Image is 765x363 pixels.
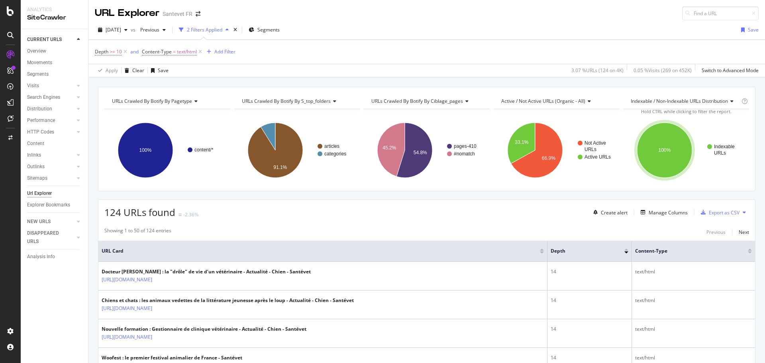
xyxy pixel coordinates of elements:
[590,206,628,219] button: Create alert
[273,165,287,170] text: 91.1%
[637,208,688,217] button: Manage Columns
[173,48,176,55] span: =
[585,140,606,146] text: Not Active
[245,24,283,36] button: Segments
[102,326,306,333] div: Nouvelle formation : Gestionnaire de clinique vétérinaire - Actualité - Chien - Santévet
[194,147,214,153] text: content/*
[196,11,200,17] div: arrow-right-arrow-left
[27,229,75,246] a: DISAPPEARED URLS
[27,151,75,159] a: Inlinks
[27,218,51,226] div: NEW URLS
[706,227,726,237] button: Previous
[27,47,46,55] div: Overview
[183,211,198,218] div: -2.36%
[95,64,118,77] button: Apply
[623,116,749,185] svg: A chart.
[414,150,427,155] text: 54.8%
[104,206,175,219] span: 124 URLs found
[27,189,52,198] div: Url Explorer
[659,147,671,153] text: 100%
[601,209,628,216] div: Create alert
[187,26,222,33] div: 2 Filters Applied
[104,227,171,237] div: Showing 1 to 50 of 124 entries
[702,67,759,74] div: Switch to Advanced Mode
[27,70,82,78] a: Segments
[102,247,538,255] span: URL Card
[27,229,67,246] div: DISAPPEARED URLS
[27,163,45,171] div: Outlinks
[158,67,169,74] div: Save
[116,46,122,57] span: 10
[214,48,235,55] div: Add Filter
[585,154,611,160] text: Active URLs
[641,108,732,114] span: Hold CTRL while clicking to filter the report.
[709,209,739,216] div: Export as CSV
[139,147,152,153] text: 100%
[635,268,752,275] div: text/html
[649,209,688,216] div: Manage Columns
[104,116,229,185] svg: A chart.
[27,59,82,67] a: Movements
[27,218,75,226] a: NEW URLS
[106,26,121,33] span: 2025 Sep. 14th
[27,82,39,90] div: Visits
[542,155,555,161] text: 66.9%
[714,144,735,149] text: Indexable
[551,297,628,304] div: 14
[27,139,82,148] a: Content
[551,326,628,333] div: 14
[234,116,359,185] div: A chart.
[102,354,242,361] div: Woofest : le premier festival animalier de France - Santévet
[682,6,759,20] input: Find a URL
[27,105,52,113] div: Distribution
[122,64,144,77] button: Clear
[27,59,52,67] div: Movements
[698,206,739,219] button: Export as CSV
[714,150,726,156] text: URLs
[738,24,759,36] button: Save
[364,116,488,185] svg: A chart.
[551,247,612,255] span: Depth
[110,95,223,108] h4: URLs Crawled By Botify By pagetype
[454,151,475,157] text: #nomatch
[178,214,182,216] img: Equal
[27,139,44,148] div: Content
[27,201,82,209] a: Explorer Bookmarks
[27,93,75,102] a: Search Engines
[27,253,82,261] a: Analysis Info
[131,26,137,33] span: vs
[634,67,692,74] div: 0.05 % Visits ( 269 on 452K )
[130,48,139,55] button: and
[515,139,528,145] text: 33.1%
[27,189,82,198] a: Url Explorer
[738,336,757,355] iframe: Intercom live chat
[551,354,628,361] div: 14
[102,297,354,304] div: Chiens et chats : les animaux vedettes de la littérature jeunesse après le loup - Actualité - Chi...
[27,201,70,209] div: Explorer Bookmarks
[706,229,726,235] div: Previous
[500,95,612,108] h4: Active / Not Active URLs
[102,276,152,284] a: [URL][DOMAIN_NAME]
[176,24,232,36] button: 2 Filters Applied
[102,333,152,341] a: [URL][DOMAIN_NAME]
[501,98,585,104] span: Active / Not Active URLs (organic - all)
[27,128,54,136] div: HTTP Codes
[571,67,624,74] div: 3.07 % URLs ( 124 on 4K )
[95,6,159,20] div: URL Explorer
[102,304,152,312] a: [URL][DOMAIN_NAME]
[27,70,49,78] div: Segments
[27,82,75,90] a: Visits
[27,105,75,113] a: Distribution
[635,297,752,304] div: text/html
[629,95,740,108] h4: Indexable / Non-Indexable URLs Distribution
[27,35,62,44] div: CURRENT URLS
[27,116,75,125] a: Performance
[257,26,280,33] span: Segments
[95,48,108,55] span: Depth
[382,145,396,151] text: 45.2%
[27,163,75,171] a: Outlinks
[635,247,736,255] span: Content-Type
[110,48,115,55] span: >=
